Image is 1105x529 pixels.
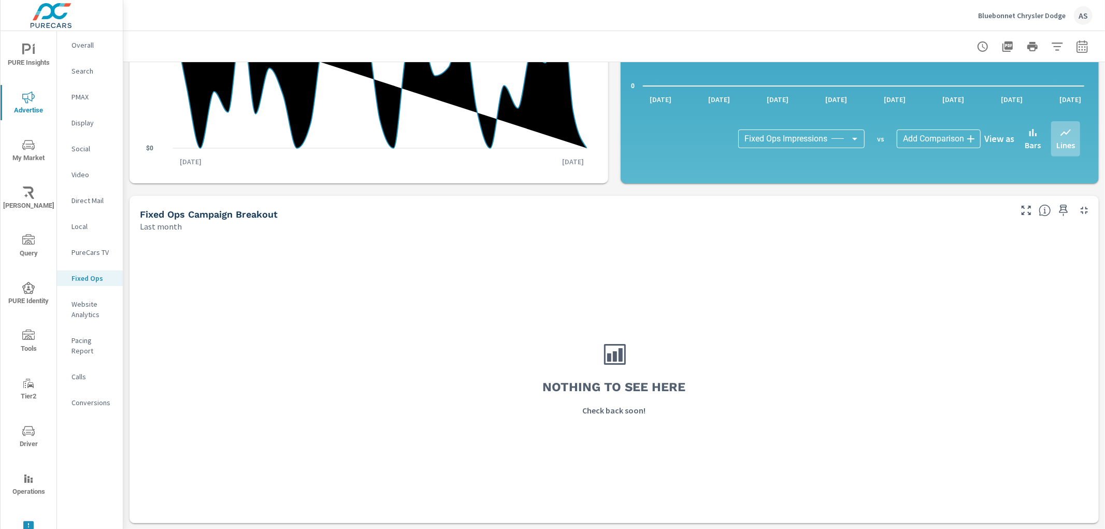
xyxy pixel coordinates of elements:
p: Website Analytics [71,299,114,320]
button: "Export Report to PDF" [997,36,1018,57]
div: PureCars TV [57,245,123,260]
p: Overall [71,40,114,50]
p: [DATE] [935,94,971,105]
p: vs [865,134,897,144]
span: Driver [4,425,53,450]
h5: Fixed Ops Campaign Breakout [140,209,278,220]
div: Video [57,167,123,182]
span: Add Comparison [903,134,964,144]
div: Fixed Ops Impressions [738,130,865,148]
button: Minimize Widget [1076,202,1093,219]
p: Bluebonnet Chrysler Dodge [978,11,1066,20]
p: Lines [1056,139,1075,151]
div: Add Comparison [897,130,981,148]
div: AS [1074,6,1093,25]
p: [DATE] [994,94,1030,105]
span: Tools [4,330,53,355]
p: [DATE] [1052,94,1088,105]
p: Local [71,221,114,232]
button: Select Date Range [1072,36,1093,57]
span: PURE Insights [4,44,53,69]
p: [DATE] [877,94,913,105]
div: Display [57,115,123,131]
p: Bars [1025,139,1041,151]
text: $0 [146,145,153,152]
span: Tier2 [4,377,53,403]
span: Advertise [4,91,53,117]
p: Pacing Report [71,335,114,356]
p: Search [71,66,114,76]
div: Overall [57,37,123,53]
p: [DATE] [818,94,854,105]
p: Check back soon! [583,404,646,417]
h3: Nothing to see here [543,378,686,396]
div: Direct Mail [57,193,123,208]
span: Query [4,234,53,260]
p: Direct Mail [71,195,114,206]
p: Calls [71,371,114,382]
p: Last month [140,220,182,233]
div: PMAX [57,89,123,105]
text: 0 [631,82,635,90]
p: Display [71,118,114,128]
p: [DATE] [173,156,209,167]
span: Fixed Ops Impressions [744,134,827,144]
button: Apply Filters [1047,36,1068,57]
div: Search [57,63,123,79]
span: [PERSON_NAME] [4,187,53,212]
span: Operations [4,473,53,498]
div: Website Analytics [57,296,123,322]
p: [DATE] [759,94,796,105]
p: [DATE] [555,156,592,167]
p: Video [71,169,114,180]
button: Print Report [1022,36,1043,57]
span: PURE Identity [4,282,53,307]
p: PMAX [71,92,114,102]
span: Save this to your personalized report [1055,202,1072,219]
p: Fixed Ops [71,273,114,283]
div: Fixed Ops [57,270,123,286]
p: [DATE] [701,94,737,105]
p: PureCars TV [71,247,114,258]
span: My Market [4,139,53,164]
div: Conversions [57,395,123,410]
div: Local [57,219,123,234]
span: This is a summary of Fixed Ops performance results by campaign. Each column can be sorted. [1039,204,1051,217]
div: Pacing Report [57,333,123,359]
p: Conversions [71,397,114,408]
p: Social [71,144,114,154]
button: Make Fullscreen [1018,202,1035,219]
div: Social [57,141,123,156]
p: [DATE] [642,94,679,105]
h6: View as [984,134,1014,144]
div: Calls [57,369,123,384]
